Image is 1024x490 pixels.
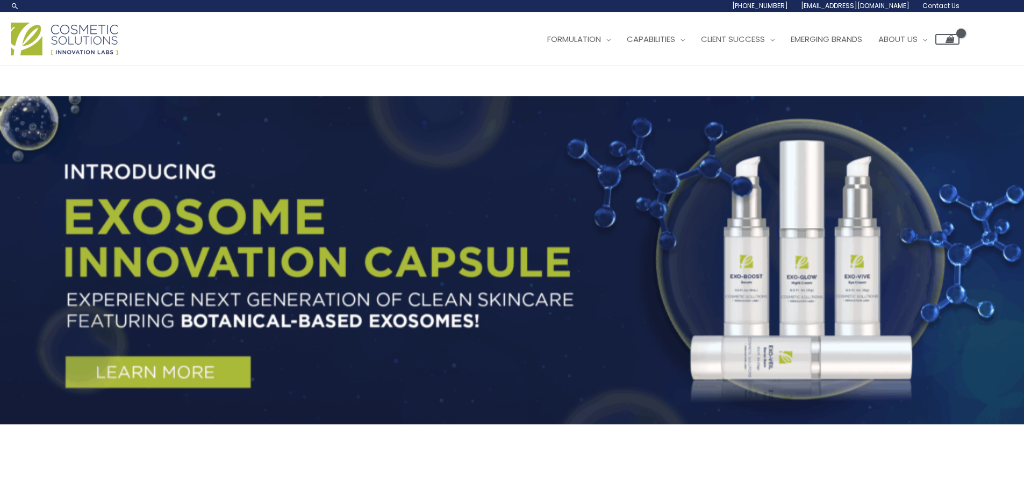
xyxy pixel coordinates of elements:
span: Capabilities [627,33,675,45]
span: [EMAIL_ADDRESS][DOMAIN_NAME] [801,1,910,10]
a: About Us [870,23,935,55]
span: About Us [878,33,918,45]
img: Cosmetic Solutions Logo [11,23,118,55]
a: Client Success [693,23,783,55]
span: Contact Us [922,1,959,10]
span: [PHONE_NUMBER] [732,1,788,10]
a: Formulation [539,23,619,55]
a: Search icon link [11,2,19,10]
nav: Site Navigation [531,23,959,55]
span: Emerging Brands [791,33,862,45]
span: Client Success [701,33,765,45]
a: View Shopping Cart, empty [935,34,959,45]
a: Capabilities [619,23,693,55]
a: Emerging Brands [783,23,870,55]
span: Formulation [547,33,601,45]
